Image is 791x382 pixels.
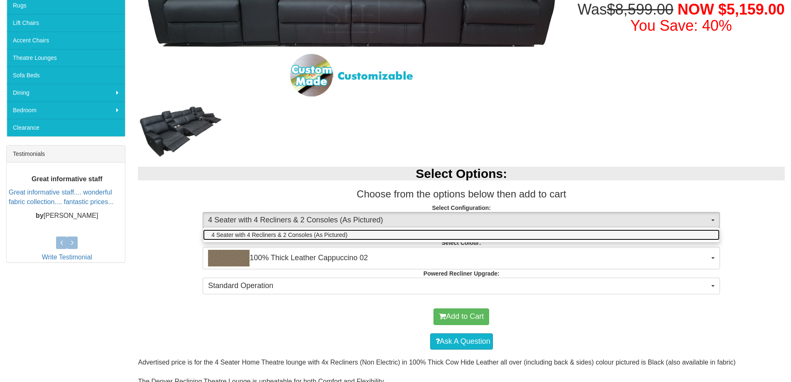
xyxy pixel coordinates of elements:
a: Write Testimonial [42,254,92,261]
button: 100% Thick Leather Cappuccino 02100% Thick Leather Cappuccino 02 [203,247,720,269]
button: Add to Cart [433,308,489,325]
a: Dining [7,84,125,101]
a: Lift Chairs [7,14,125,32]
h3: Choose from the options below then add to cart [138,189,785,200]
span: 4 Seater with 4 Recliners & 2 Consoles (As Pictured) [208,215,709,226]
img: 100% Thick Leather Cappuccino 02 [208,250,250,266]
del: $8,599.00 [607,1,673,18]
strong: Select Configuration: [432,205,491,211]
strong: Powered Recliner Upgrade: [424,270,500,277]
span: Standard Operation [208,281,709,291]
a: Accent Chairs [7,32,125,49]
button: Standard Operation [203,278,720,294]
strong: Select Colour: [442,239,481,246]
b: Select Options: [416,167,507,180]
font: You Save: 40% [630,17,732,34]
b: by [36,212,44,219]
a: Ask A Question [430,333,493,350]
a: Great informative staff.... wonderful fabric collection.... fantastic prices... [9,189,114,206]
a: Sofa Beds [7,67,125,84]
button: 4 Seater with 4 Recliners & 2 Consoles (As Pictured) [203,212,720,229]
span: NOW $5,159.00 [678,1,785,18]
span: 100% Thick Leather Cappuccino 02 [208,250,709,266]
span: 4 Seater with 4 Recliners & 2 Consoles (As Pictured) [211,231,348,239]
a: Clearance [7,119,125,136]
div: Testimonials [7,145,125,163]
a: Bedroom [7,101,125,119]
h1: Was [578,1,785,34]
b: Great informative staff [32,175,103,182]
a: Theatre Lounges [7,49,125,67]
p: [PERSON_NAME] [9,211,125,221]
